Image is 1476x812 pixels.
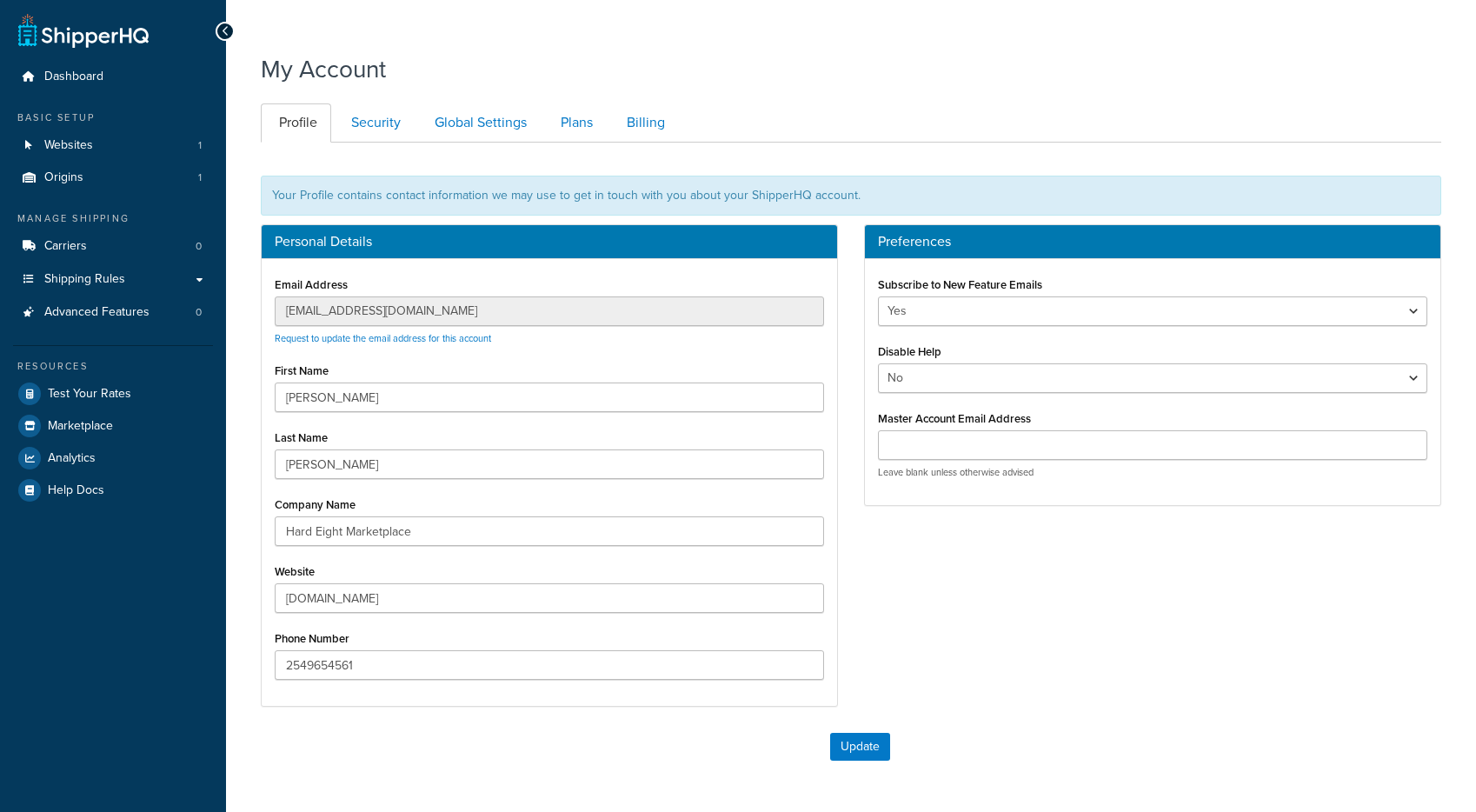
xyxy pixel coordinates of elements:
[44,239,87,254] span: Carriers
[13,475,213,506] a: Help Docs
[261,103,331,143] a: Profile
[44,305,150,320] span: Advanced Features
[48,483,104,498] span: Help Docs
[196,239,202,254] span: 0
[878,278,1042,291] label: Subscribe to New Feature Emails
[275,331,491,345] a: Request to update the email address for this account
[13,130,213,162] li: Websites
[275,431,328,444] label: Last Name
[333,103,415,143] a: Security
[13,61,213,93] a: Dashboard
[13,230,213,263] a: Carriers 0
[13,359,213,374] div: Resources
[44,272,125,287] span: Shipping Rules
[261,52,386,86] h1: My Account
[608,103,679,143] a: Billing
[275,278,348,291] label: Email Address
[18,13,149,48] a: ShipperHQ Home
[198,138,202,153] span: 1
[44,70,103,84] span: Dashboard
[44,138,93,153] span: Websites
[13,130,213,162] a: Websites 1
[878,234,1427,250] h3: Preferences
[13,410,213,442] a: Marketplace
[44,170,83,185] span: Origins
[830,733,890,761] button: Update
[13,211,213,226] div: Manage Shipping
[275,234,824,250] h3: Personal Details
[261,176,1441,216] div: Your Profile contains contact information we may use to get in touch with you about your ShipperH...
[13,296,213,329] a: Advanced Features 0
[198,170,202,185] span: 1
[13,110,213,125] div: Basic Setup
[48,419,113,434] span: Marketplace
[48,387,131,402] span: Test Your Rates
[275,565,315,578] label: Website
[275,632,349,645] label: Phone Number
[13,296,213,329] li: Advanced Features
[416,103,541,143] a: Global Settings
[13,378,213,409] a: Test Your Rates
[275,364,329,377] label: First Name
[13,443,213,474] a: Analytics
[13,263,213,296] a: Shipping Rules
[48,451,96,466] span: Analytics
[878,466,1427,479] p: Leave blank unless otherwise advised
[275,498,356,511] label: Company Name
[878,345,941,358] label: Disable Help
[878,412,1031,425] label: Master Account Email Address
[13,162,213,194] li: Origins
[13,162,213,194] a: Origins 1
[13,230,213,263] li: Carriers
[542,103,607,143] a: Plans
[196,305,202,320] span: 0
